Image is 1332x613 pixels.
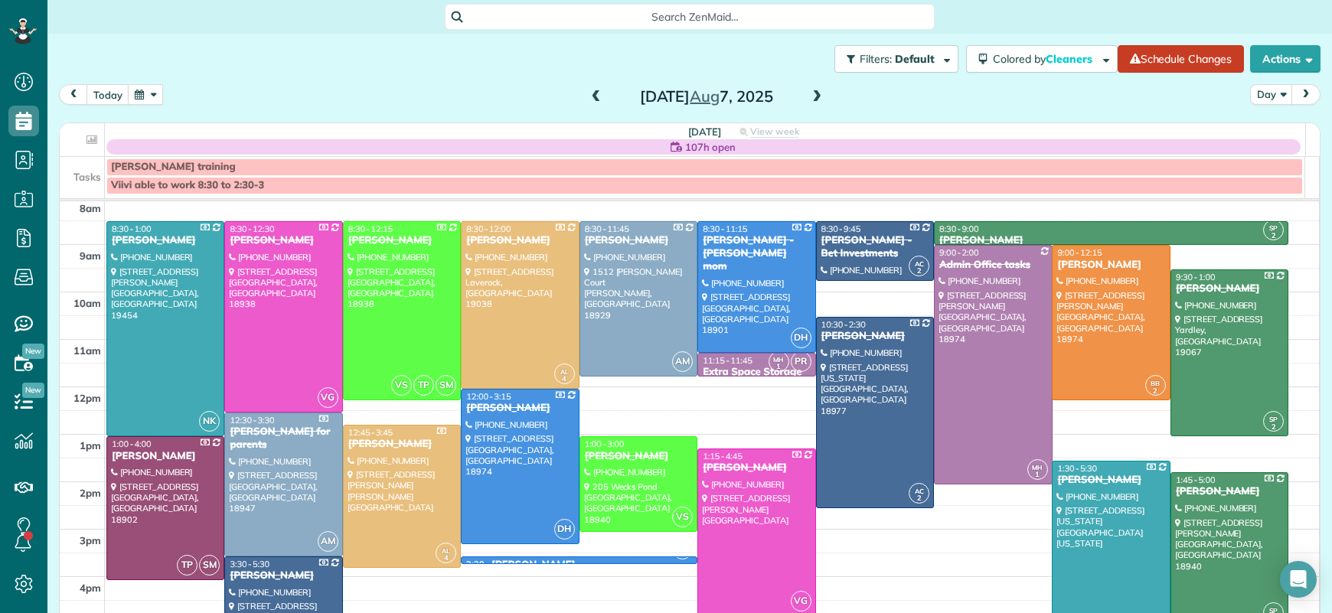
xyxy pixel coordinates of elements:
[466,391,511,402] span: 12:00 - 3:15
[1057,463,1097,474] span: 1:30 - 5:30
[915,487,924,495] span: AC
[80,202,101,214] span: 8am
[773,355,784,364] span: MH
[702,366,811,379] div: Extra Space Storage
[690,86,720,106] span: Aug
[555,372,574,386] small: 4
[1175,485,1284,498] div: [PERSON_NAME]
[348,223,393,234] span: 8:30 - 12:15
[199,411,220,432] span: NK
[348,427,393,438] span: 12:45 - 3:45
[1250,45,1321,73] button: Actions
[821,330,929,343] div: [PERSON_NAME]
[939,234,1284,247] div: [PERSON_NAME]
[112,223,152,234] span: 8:30 - 1:00
[230,415,274,426] span: 12:30 - 3:30
[1291,84,1321,105] button: next
[230,559,269,569] span: 3:30 - 5:30
[1118,45,1244,73] a: Schedule Changes
[834,45,958,73] button: Filters: Default
[466,223,511,234] span: 8:30 - 12:00
[1176,272,1216,282] span: 9:30 - 1:00
[465,234,574,247] div: [PERSON_NAME]
[22,344,44,359] span: New
[491,559,575,572] div: [PERSON_NAME]
[229,426,338,452] div: [PERSON_NAME] for parents
[1151,379,1160,387] span: BB
[939,259,1047,272] div: Admin Office tasks
[436,375,456,396] span: SM
[1032,463,1043,471] span: MH
[348,234,456,247] div: [PERSON_NAME]
[80,487,101,499] span: 2pm
[87,84,129,105] button: today
[73,392,101,404] span: 12pm
[73,344,101,357] span: 11am
[111,234,220,247] div: [PERSON_NAME]
[685,139,736,155] span: 107h open
[672,351,693,372] span: AM
[821,234,929,260] div: [PERSON_NAME] - Bet Investments
[611,88,802,105] h2: [DATE] 7, 2025
[111,450,220,463] div: [PERSON_NAME]
[895,52,935,66] span: Default
[909,264,929,279] small: 2
[318,531,338,552] span: AM
[702,234,811,273] div: [PERSON_NAME] - [PERSON_NAME] mom
[1269,415,1278,423] span: SP
[80,439,101,452] span: 1pm
[703,223,747,234] span: 8:30 - 11:15
[791,591,811,611] span: VG
[1280,561,1317,598] div: Open Intercom Messenger
[80,249,101,262] span: 9am
[688,126,721,138] span: [DATE]
[702,461,811,474] div: [PERSON_NAME]
[318,387,338,408] span: VG
[112,439,152,449] span: 1:00 - 4:00
[59,84,88,105] button: prev
[1056,259,1165,272] div: [PERSON_NAME]
[465,402,574,415] div: [PERSON_NAME]
[860,52,892,66] span: Filters:
[22,383,44,398] span: New
[442,546,450,555] span: AL
[391,375,412,396] span: VS
[993,52,1098,66] span: Colored by
[939,247,979,258] span: 9:00 - 2:00
[585,439,625,449] span: 1:00 - 3:00
[1056,474,1165,487] div: [PERSON_NAME]
[1264,420,1283,435] small: 2
[1175,282,1284,295] div: [PERSON_NAME]
[791,328,811,348] span: DH
[1146,384,1165,399] small: 2
[1264,229,1283,243] small: 2
[915,259,924,268] span: AC
[111,161,236,173] span: [PERSON_NAME] training
[229,569,338,582] div: [PERSON_NAME]
[111,179,264,191] span: Viivi able to work 8:30 to 2:30-3
[939,223,979,234] span: 8:30 - 9:00
[584,450,693,463] div: [PERSON_NAME]
[791,351,811,372] span: PR
[821,319,866,330] span: 10:30 - 2:30
[703,451,743,461] span: 1:15 - 4:45
[750,126,799,138] span: View week
[413,375,434,396] span: TP
[80,582,101,594] span: 4pm
[584,234,693,247] div: [PERSON_NAME]
[560,367,569,376] span: AL
[554,519,575,540] span: DH
[80,534,101,546] span: 3pm
[73,297,101,309] span: 10am
[769,360,788,374] small: 1
[229,234,338,247] div: [PERSON_NAME]
[230,223,274,234] span: 8:30 - 12:30
[672,507,693,527] span: VS
[909,491,929,506] small: 2
[436,551,455,566] small: 4
[199,555,220,576] span: SM
[1269,223,1278,232] span: SP
[966,45,1118,73] button: Colored byCleaners
[821,223,861,234] span: 8:30 - 9:45
[177,555,198,576] span: TP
